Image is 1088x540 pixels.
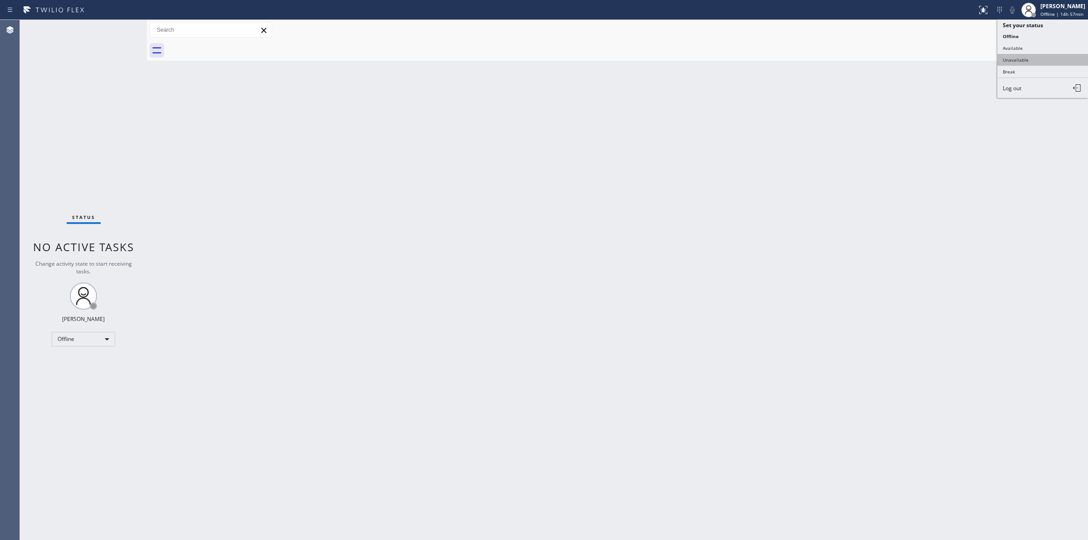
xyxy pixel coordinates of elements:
[1040,11,1083,17] span: Offline | 14h 57min
[35,260,132,275] span: Change activity state to start receiving tasks.
[1006,4,1019,16] button: Mute
[33,239,134,254] span: No active tasks
[62,315,105,323] div: [PERSON_NAME]
[72,214,95,220] span: Status
[150,23,272,37] input: Search
[1040,2,1085,10] div: [PERSON_NAME]
[52,332,115,346] div: Offline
